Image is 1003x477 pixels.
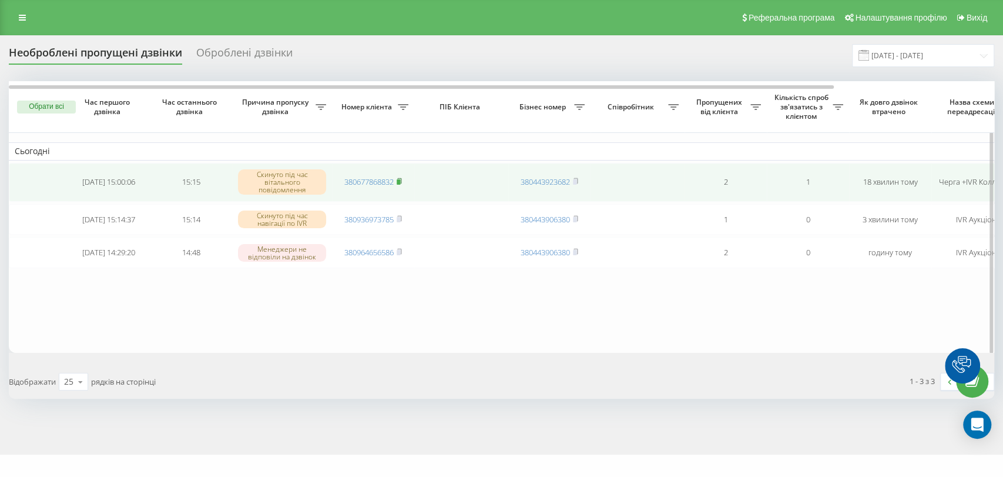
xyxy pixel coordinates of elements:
div: 25 [64,376,73,388]
span: Бізнес номер [514,102,574,112]
span: Як довго дзвінок втрачено [858,98,922,116]
a: 380443906380 [521,247,570,258]
div: Скинуто під час навігації по IVR [238,211,326,228]
div: Скинуто під час вітального повідомлення [238,169,326,195]
td: 15:15 [150,163,232,202]
span: Кількість спроб зв'язатись з клієнтом [773,93,833,121]
td: 0 [767,204,849,235]
span: Співробітник [596,102,668,112]
span: Вихід [967,13,987,22]
a: 380964656586 [344,247,394,258]
td: 0 [767,237,849,268]
span: Налаштування профілю [855,13,947,22]
div: Оброблені дзвінки [196,46,293,65]
td: 2 [685,237,767,268]
span: Відображати [9,376,56,387]
span: Номер клієнта [338,102,398,112]
a: 380443906380 [521,214,570,225]
span: Час останнього дзвінка [159,98,223,116]
div: Менеджери не відповіли на дзвінок [238,244,326,262]
td: 1 [767,163,849,202]
div: Необроблені пропущені дзвінки [9,46,182,65]
td: [DATE] 15:00:06 [68,163,150,202]
td: годину тому [849,237,931,268]
span: Час першого дзвінка [77,98,140,116]
td: 14:48 [150,237,232,268]
span: Пропущених від клієнта [690,98,750,116]
td: 15:14 [150,204,232,235]
a: 380677868832 [344,176,394,187]
a: 380936973785 [344,214,394,225]
td: 18 хвилин тому [849,163,931,202]
span: рядків на сторінці [91,376,156,387]
div: Open Intercom Messenger [963,411,991,439]
td: [DATE] 14:29:20 [68,237,150,268]
div: 1 - 3 з 3 [910,375,935,387]
td: 3 хвилини тому [849,204,931,235]
a: 380443923682 [521,176,570,187]
td: 1 [685,204,767,235]
span: Реферальна програма [749,13,835,22]
td: [DATE] 15:14:37 [68,204,150,235]
span: ПІБ Клієнта [424,102,498,112]
button: Обрати всі [17,101,76,114]
td: 2 [685,163,767,202]
span: Причина пропуску дзвінка [238,98,316,116]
